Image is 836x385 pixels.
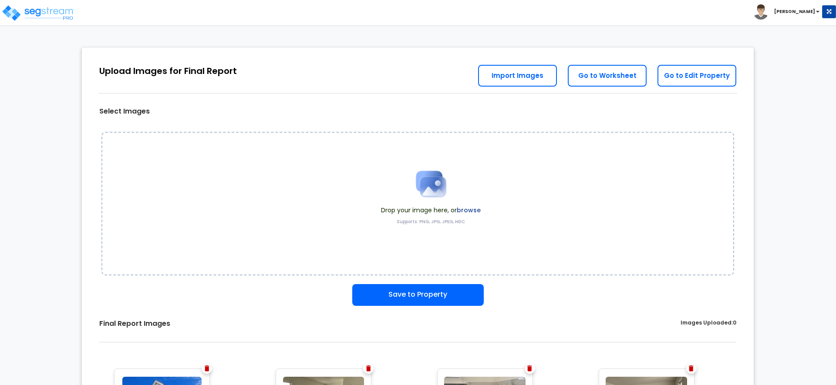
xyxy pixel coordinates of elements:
[1,4,75,22] img: logo_pro_r.png
[397,219,465,225] label: Supports: PNG, JPG, JPEG, HEIC
[99,107,150,117] label: Select Images
[457,206,481,214] label: browse
[366,365,371,372] img: Trash Icon
[381,206,481,214] span: Drop your image here, or
[99,319,170,329] label: Final Report Images
[352,284,484,306] button: Save to Property
[689,365,694,372] img: Trash Icon
[681,319,736,329] label: Images Uploaded:
[774,8,815,15] b: [PERSON_NAME]
[733,319,736,326] span: 0
[409,162,453,206] img: Upload Icon
[527,365,532,372] img: Trash Icon
[753,4,769,20] img: avatar.png
[568,65,647,87] a: Go to Worksheet
[99,65,237,77] div: Upload Images for Final Report
[657,65,736,87] a: Go to Edit Property
[205,365,209,372] img: Trash Icon
[478,65,557,87] a: Import Images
